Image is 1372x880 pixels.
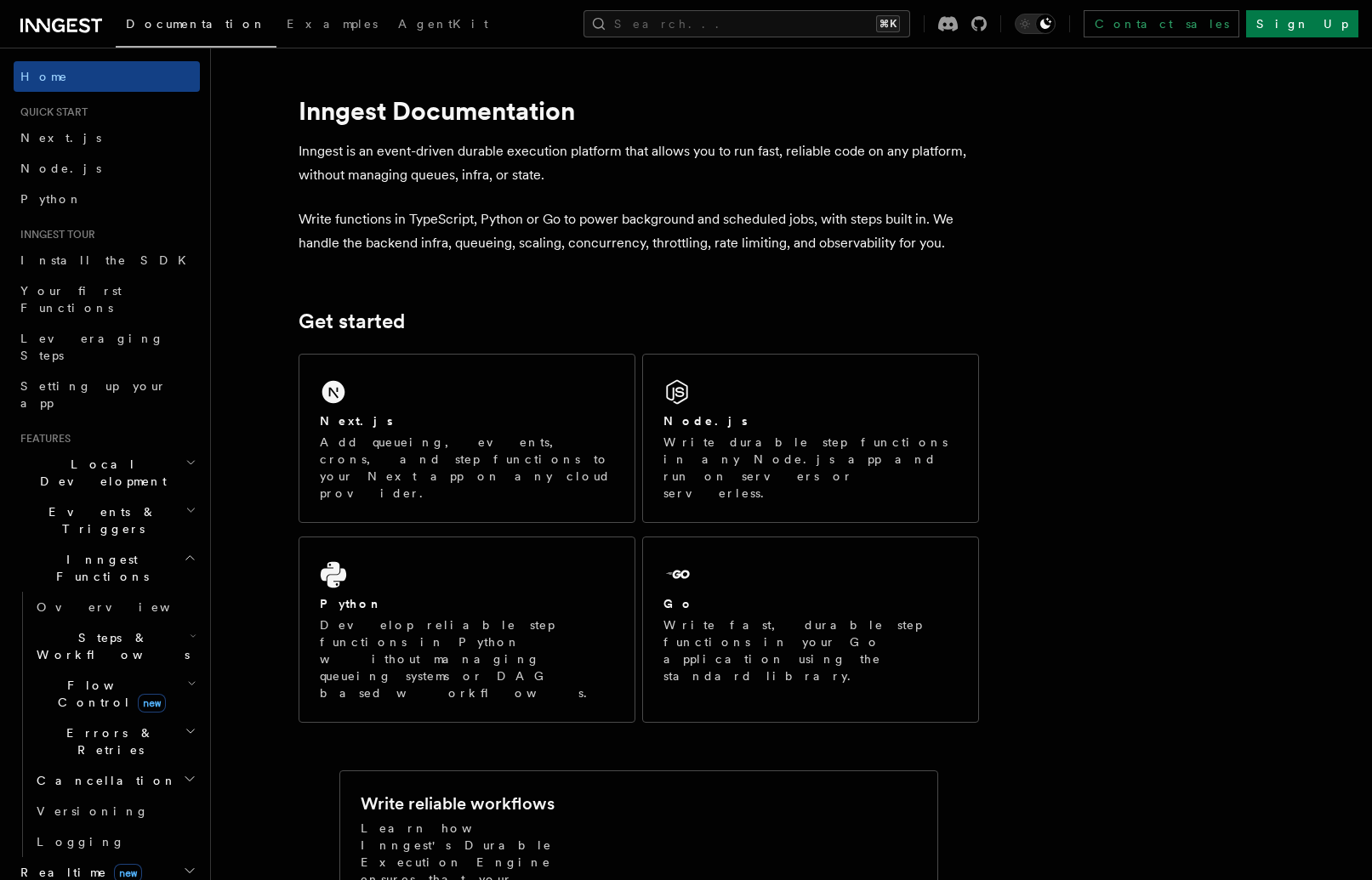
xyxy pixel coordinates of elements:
span: Inngest Functions [14,551,184,585]
a: Python [14,184,200,214]
span: Features [14,432,71,446]
a: Versioning [30,796,200,826]
button: Cancellation [30,765,200,796]
span: Errors & Retries [30,724,185,758]
button: Local Development [14,449,200,497]
button: Search...⌘K [584,10,910,37]
h2: Go [663,595,694,612]
a: Your first Functions [14,275,200,323]
a: Overview [30,592,200,622]
a: Setting up your app [14,371,200,418]
p: Write functions in TypeScript, Python or Go to power background and scheduled jobs, with steps bu... [299,207,979,255]
h2: Write reliable workflows [361,792,555,815]
h2: Node.js [663,412,748,429]
a: Next.jsAdd queueing, events, crons, and step functions to your Next app on any cloud provider. [299,354,635,523]
a: AgentKit [388,5,498,46]
span: Install the SDK [20,253,196,267]
h2: Python [320,595,383,612]
h1: Inngest Documentation [299,95,979,126]
a: Examples [276,5,388,46]
span: Python [20,192,83,206]
span: Events & Triggers [14,503,185,537]
p: Add queueing, events, crons, and step functions to your Next app on any cloud provider. [320,434,614,502]
span: Your first Functions [20,284,122,315]
span: Local Development [14,456,185,490]
a: GoWrite fast, durable step functions in your Go application using the standard library. [642,537,979,723]
span: Versioning [37,804,149,818]
span: Setting up your app [20,379,167,410]
a: PythonDevelop reliable step functions in Python without managing queueing systems or DAG based wo... [299,537,635,723]
span: Flow Control [30,677,187,711]
button: Steps & Workflows [30,622,200,670]
button: Flow Controlnew [30,670,200,718]
a: Install the SDK [14,245,200,275]
span: Home [20,68,68,85]
a: Get started [299,309,405,333]
span: Overview [37,600,212,614]
a: Leveraging Steps [14,323,200,371]
button: Toggle dark mode [1015,14,1056,34]
a: Node.js [14,153,200,184]
p: Develop reliable step functions in Python without managing queueing systems or DAG based workflows. [320,616,614,701]
span: Next.js [20,131,101,145]
button: Events & Triggers [14,497,200,544]
span: Leveraging Steps [20,332,164,362]
p: Write fast, durable step functions in your Go application using the standard library. [663,616,958,684]
span: Inngest tour [14,228,95,241]
a: Logging [30,826,200,857]
span: AgentKit [398,17,488,31]
p: Write durable step functions in any Node.js app and run on servers or serverless. [663,434,958,502]
h2: Next.js [320,412,393,429]
span: Node.js [20,162,101,175]
span: Documentation [126,17,266,31]
button: Inngest Functions [14,544,200,592]
a: Next.js [14,122,200,153]
span: Cancellation [30,772,177,789]
kbd: ⌘K [876,15,900,32]
a: Sign Up [1246,10,1358,37]
a: Node.jsWrite durable step functions in any Node.js app and run on servers or serverless. [642,354,979,523]
button: Errors & Retries [30,718,200,765]
a: Documentation [116,5,276,48]
span: new [138,694,166,713]
span: Quick start [14,105,88,119]
span: Steps & Workflows [30,629,190,663]
a: Home [14,61,200,92]
span: Examples [287,17,378,31]
div: Inngest Functions [14,592,200,857]
span: Logging [37,835,125,849]
p: Inngest is an event-driven durable execution platform that allows you to run fast, reliable code ... [299,139,979,187]
a: Contact sales [1084,10,1239,37]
